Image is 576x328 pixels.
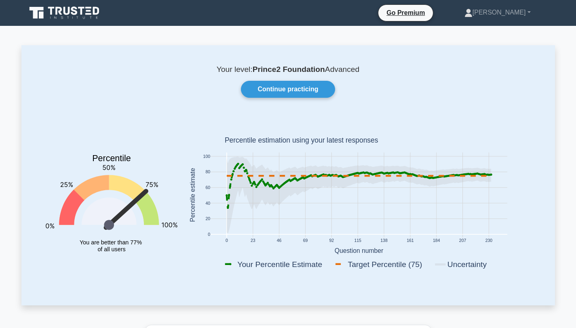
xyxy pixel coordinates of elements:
text: 184 [433,239,440,243]
text: 0 [208,232,210,237]
p: Your level: Advanced [41,65,536,74]
text: 138 [380,239,388,243]
text: 40 [205,201,210,206]
text: 80 [205,170,210,175]
text: 60 [205,185,210,190]
a: Go Premium [382,8,430,18]
text: Percentile estimate [189,168,196,222]
text: 115 [354,239,361,243]
text: 207 [459,239,466,243]
text: 0 [225,239,228,243]
text: 161 [407,239,414,243]
text: Question number [334,247,383,254]
text: 69 [303,239,308,243]
text: 20 [205,217,210,221]
text: 230 [485,239,492,243]
tspan: You are better than 77% [80,239,142,246]
b: Prince2 Foundation [253,65,325,74]
text: 46 [276,239,281,243]
text: Percentile estimation using your latest responses [224,137,378,145]
text: Percentile [92,154,131,164]
tspan: of all users [97,246,125,252]
a: Continue practicing [241,81,335,98]
text: 92 [329,239,334,243]
text: 100 [203,154,210,159]
a: [PERSON_NAME] [445,4,550,21]
text: 23 [250,239,255,243]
